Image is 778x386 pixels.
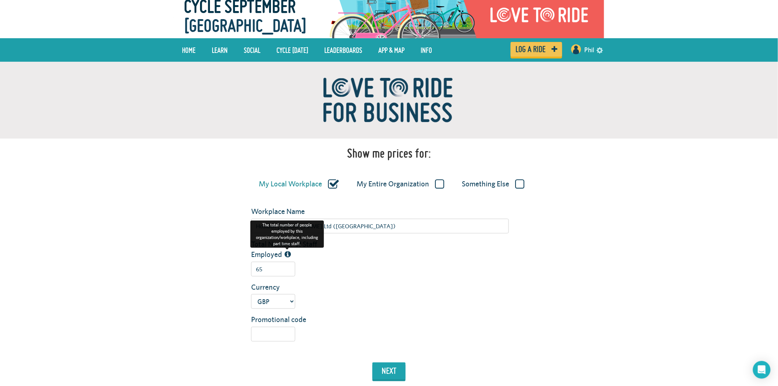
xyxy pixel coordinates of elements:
[462,179,524,189] label: Something Else
[250,221,324,248] div: The total number of people employed by this organization/workplace, including part time staff.
[246,314,335,325] label: Promotional code
[319,41,368,59] a: Leaderboards
[271,41,314,59] a: Cycle [DATE]
[585,41,595,59] a: Phil
[246,206,335,217] label: Workplace Name
[347,146,431,161] h1: Show me prices for:
[184,12,306,39] span: [GEOGRAPHIC_DATA]
[238,41,266,59] a: Social
[511,42,562,57] a: Log a ride
[570,43,582,55] img: User profile image
[753,361,771,379] div: Open Intercom Messenger
[357,179,444,189] label: My Entire Organization
[297,62,481,139] img: ltr_for_biz-e6001c5fe4d5a622ce57f6846a52a92b55b8f49da94d543b329e0189dcabf444.png
[373,41,410,59] a: App & Map
[246,282,335,293] label: Currency
[259,179,339,189] label: My Local Workplace
[246,239,335,260] label: Total Number of Staff Employed
[176,41,201,59] a: Home
[206,41,233,59] a: LEARN
[597,46,603,53] a: settings drop down toggle
[372,362,406,379] button: next
[515,46,546,53] span: Log a ride
[415,41,438,59] a: Info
